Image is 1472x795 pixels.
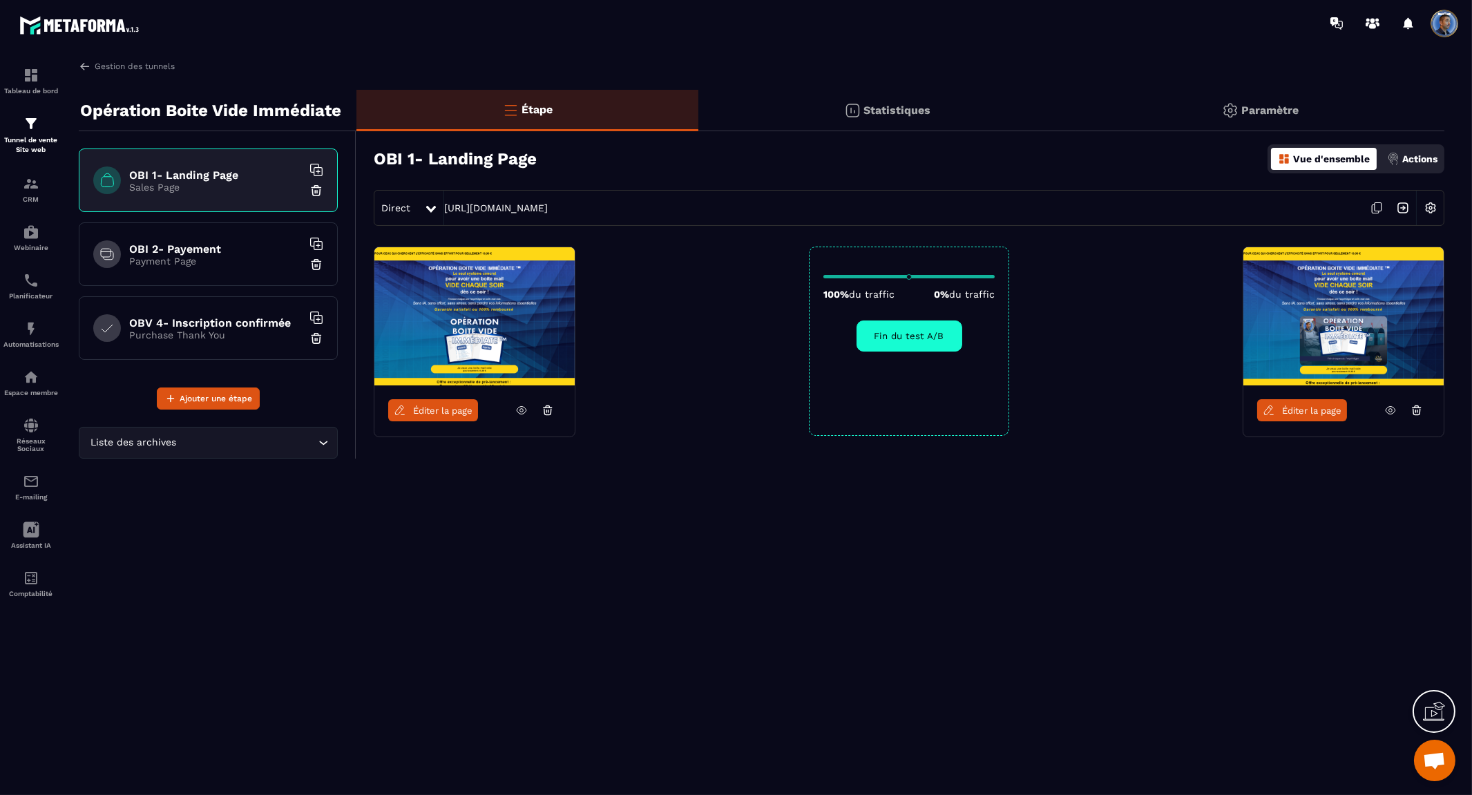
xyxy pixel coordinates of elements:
[23,473,39,490] img: email
[129,182,302,193] p: Sales Page
[3,57,59,105] a: formationformationTableau de bord
[444,202,548,213] a: [URL][DOMAIN_NAME]
[309,184,323,198] img: trash
[1282,405,1341,416] span: Éditer la page
[180,392,252,405] span: Ajouter une étape
[23,224,39,240] img: automations
[374,149,537,169] h3: OBI 1- Landing Page
[23,570,39,586] img: accountant
[3,262,59,310] a: schedulerschedulerPlanificateur
[129,329,302,341] p: Purchase Thank You
[3,105,59,165] a: formationformationTunnel de vente Site web
[1414,740,1455,781] div: Ouvrir le chat
[129,256,302,267] p: Payment Page
[23,417,39,434] img: social-network
[1257,399,1347,421] a: Éditer la page
[3,195,59,203] p: CRM
[1387,153,1399,165] img: actions.d6e523a2.png
[3,244,59,251] p: Webinaire
[180,435,315,450] input: Search for option
[1242,104,1299,117] p: Paramètre
[381,202,410,213] span: Direct
[864,104,931,117] p: Statistiques
[374,247,575,385] img: image
[80,97,341,124] p: Opération Boite Vide Immédiate
[79,427,338,459] div: Search for option
[129,316,302,329] h6: OBV 4- Inscription confirmée
[3,437,59,452] p: Réseaux Sociaux
[844,102,861,119] img: stats.20deebd0.svg
[3,135,59,155] p: Tunnel de vente Site web
[3,407,59,463] a: social-networksocial-networkRéseaux Sociaux
[3,213,59,262] a: automationsautomationsWebinaire
[23,369,39,385] img: automations
[23,175,39,192] img: formation
[3,511,59,559] a: Assistant IA
[3,165,59,213] a: formationformationCRM
[1402,153,1437,164] p: Actions
[1243,247,1444,385] img: image
[129,169,302,182] h6: OBI 1- Landing Page
[823,289,895,300] p: 100%
[413,405,472,416] span: Éditer la page
[934,289,995,300] p: 0%
[3,389,59,396] p: Espace membre
[129,242,302,256] h6: OBI 2- Payement
[3,590,59,597] p: Comptabilité
[309,332,323,345] img: trash
[3,87,59,95] p: Tableau de bord
[3,542,59,549] p: Assistant IA
[3,493,59,501] p: E-mailing
[502,102,519,118] img: bars-o.4a397970.svg
[19,12,144,38] img: logo
[3,292,59,300] p: Planificateur
[1293,153,1370,164] p: Vue d'ensemble
[1278,153,1290,165] img: dashboard-orange.40269519.svg
[949,289,995,300] span: du traffic
[79,60,175,73] a: Gestion des tunnels
[79,60,91,73] img: arrow
[3,358,59,407] a: automationsautomationsEspace membre
[1390,195,1416,221] img: arrow-next.bcc2205e.svg
[388,399,478,421] a: Éditer la page
[23,272,39,289] img: scheduler
[309,258,323,271] img: trash
[3,310,59,358] a: automationsautomationsAutomatisations
[522,103,553,116] p: Étape
[3,559,59,608] a: accountantaccountantComptabilité
[1222,102,1239,119] img: setting-gr.5f69749f.svg
[23,67,39,84] img: formation
[157,387,260,410] button: Ajouter une étape
[857,320,962,352] button: Fin du test A/B
[23,115,39,132] img: formation
[3,341,59,348] p: Automatisations
[849,289,895,300] span: du traffic
[88,435,180,450] span: Liste des archives
[3,463,59,511] a: emailemailE-mailing
[1417,195,1444,221] img: setting-w.858f3a88.svg
[23,320,39,337] img: automations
